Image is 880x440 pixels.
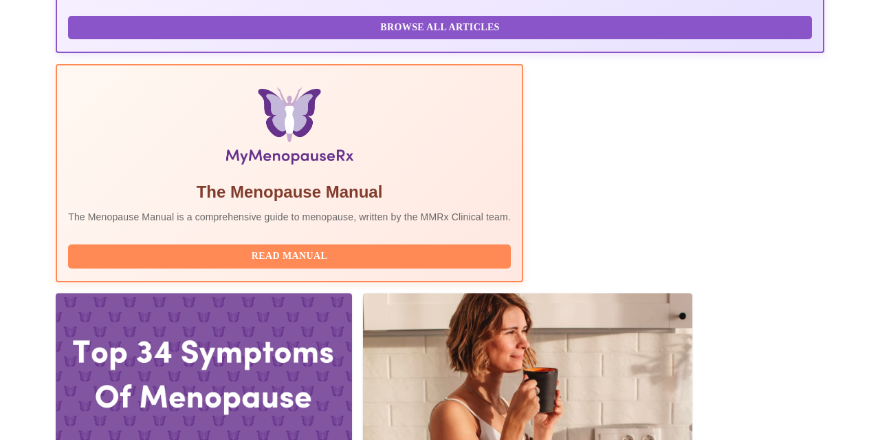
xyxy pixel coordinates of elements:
h5: The Menopause Manual [68,181,511,203]
img: Menopause Manual [138,87,440,170]
a: Browse All Articles [68,21,815,32]
button: Read Manual [68,244,511,269]
p: The Menopause Manual is a comprehensive guide to menopause, written by the MMRx Clinical team. [68,210,511,224]
button: Browse All Articles [68,16,812,40]
span: Read Manual [82,248,497,265]
span: Browse All Articles [82,19,798,36]
a: Read Manual [68,249,514,261]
